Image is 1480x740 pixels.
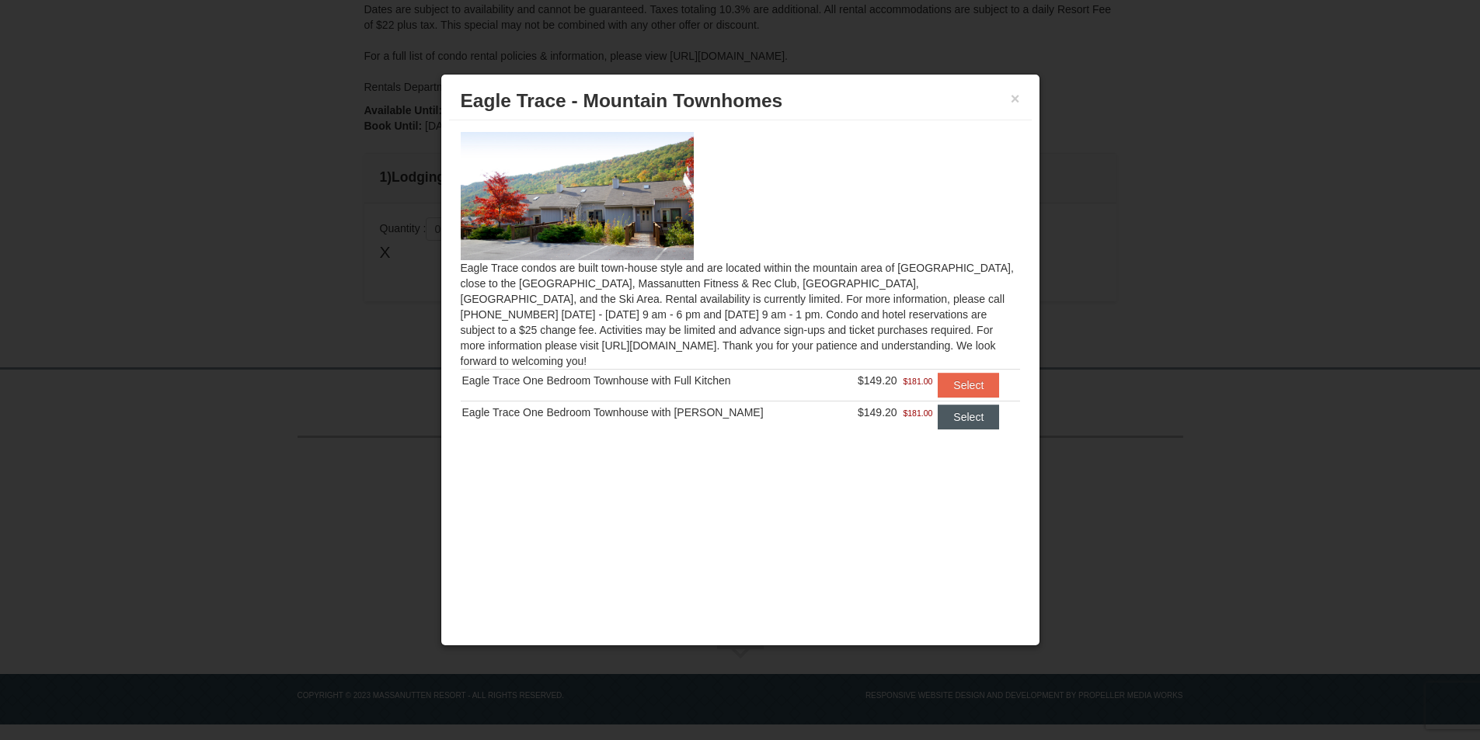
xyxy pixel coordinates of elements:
[938,373,999,398] button: Select
[461,132,694,259] img: 19218983-1-9b289e55.jpg
[462,373,837,388] div: Eagle Trace One Bedroom Townhouse with Full Kitchen
[449,120,1032,460] div: Eagle Trace condos are built town-house style and are located within the mountain area of [GEOGRA...
[903,373,932,389] span: $181.00
[1011,91,1020,106] button: ×
[903,405,932,421] span: $181.00
[462,405,837,420] div: Eagle Trace One Bedroom Townhouse with [PERSON_NAME]
[858,374,897,387] span: $149.20
[461,90,783,111] span: Eagle Trace - Mountain Townhomes
[858,406,897,419] span: $149.20
[938,405,999,429] button: Select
